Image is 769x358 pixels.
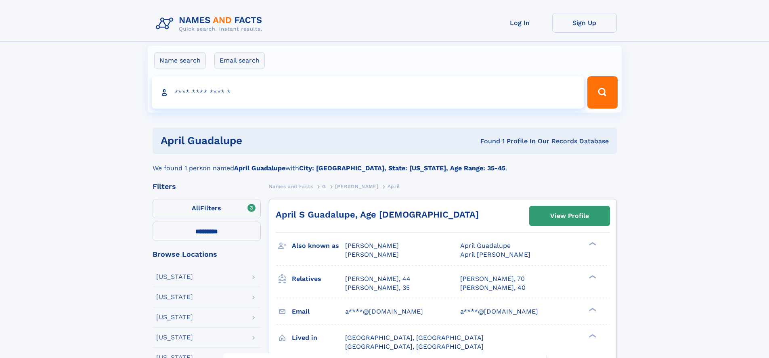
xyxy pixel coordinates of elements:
[322,181,326,191] a: G
[587,307,597,312] div: ❯
[388,184,400,189] span: April
[587,333,597,338] div: ❯
[335,184,378,189] span: [PERSON_NAME]
[152,76,584,109] input: search input
[269,181,313,191] a: Names and Facts
[156,314,193,320] div: [US_STATE]
[345,283,410,292] a: [PERSON_NAME], 35
[156,294,193,300] div: [US_STATE]
[153,13,269,35] img: Logo Names and Facts
[292,305,345,318] h3: Email
[530,206,610,226] a: View Profile
[335,181,378,191] a: [PERSON_NAME]
[153,183,261,190] div: Filters
[192,204,200,212] span: All
[161,136,361,146] h1: April Guadalupe
[234,164,285,172] b: April Guadalupe
[153,199,261,218] label: Filters
[276,209,479,220] a: April S Guadalupe, Age [DEMOGRAPHIC_DATA]
[154,52,206,69] label: Name search
[345,343,484,350] span: [GEOGRAPHIC_DATA], [GEOGRAPHIC_DATA]
[345,251,399,258] span: [PERSON_NAME]
[345,242,399,249] span: [PERSON_NAME]
[292,239,345,253] h3: Also known as
[552,13,617,33] a: Sign Up
[345,274,411,283] a: [PERSON_NAME], 44
[153,251,261,258] div: Browse Locations
[550,207,589,225] div: View Profile
[460,283,526,292] a: [PERSON_NAME], 40
[156,274,193,280] div: [US_STATE]
[322,184,326,189] span: G
[460,274,525,283] a: [PERSON_NAME], 70
[292,331,345,345] h3: Lived in
[361,137,609,146] div: Found 1 Profile In Our Records Database
[153,154,617,173] div: We found 1 person named with .
[292,272,345,286] h3: Relatives
[587,241,597,247] div: ❯
[488,13,552,33] a: Log In
[156,334,193,341] div: [US_STATE]
[460,251,530,258] span: April [PERSON_NAME]
[587,274,597,279] div: ❯
[460,242,511,249] span: April Guadalupe
[345,334,484,341] span: [GEOGRAPHIC_DATA], [GEOGRAPHIC_DATA]
[299,164,505,172] b: City: [GEOGRAPHIC_DATA], State: [US_STATE], Age Range: 35-45
[214,52,265,69] label: Email search
[587,76,617,109] button: Search Button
